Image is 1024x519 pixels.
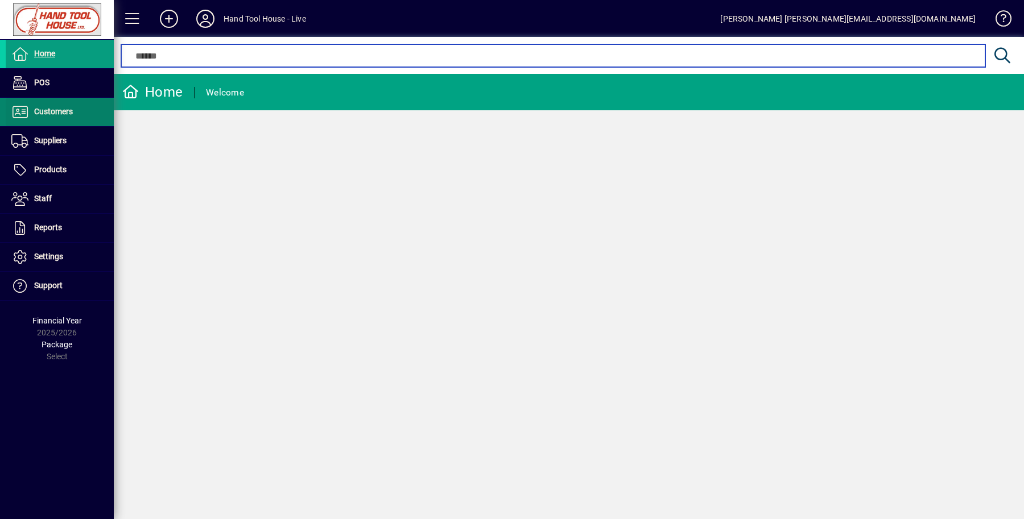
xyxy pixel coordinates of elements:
div: [PERSON_NAME] [PERSON_NAME][EMAIL_ADDRESS][DOMAIN_NAME] [720,10,976,28]
span: Settings [34,252,63,261]
a: Knowledge Base [987,2,1010,39]
button: Add [151,9,187,29]
span: Home [34,49,55,58]
a: Reports [6,214,114,242]
span: Support [34,281,63,290]
a: Products [6,156,114,184]
span: Financial Year [32,316,82,325]
a: POS [6,69,114,97]
div: Home [122,83,183,101]
span: Reports [34,223,62,232]
span: Suppliers [34,136,67,145]
div: Hand Tool House - Live [224,10,306,28]
a: Customers [6,98,114,126]
span: Customers [34,107,73,116]
div: Welcome [206,84,244,102]
a: Settings [6,243,114,271]
span: Staff [34,194,52,203]
span: POS [34,78,49,87]
a: Suppliers [6,127,114,155]
span: Products [34,165,67,174]
button: Profile [187,9,224,29]
span: Package [42,340,72,349]
a: Support [6,272,114,300]
a: Staff [6,185,114,213]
